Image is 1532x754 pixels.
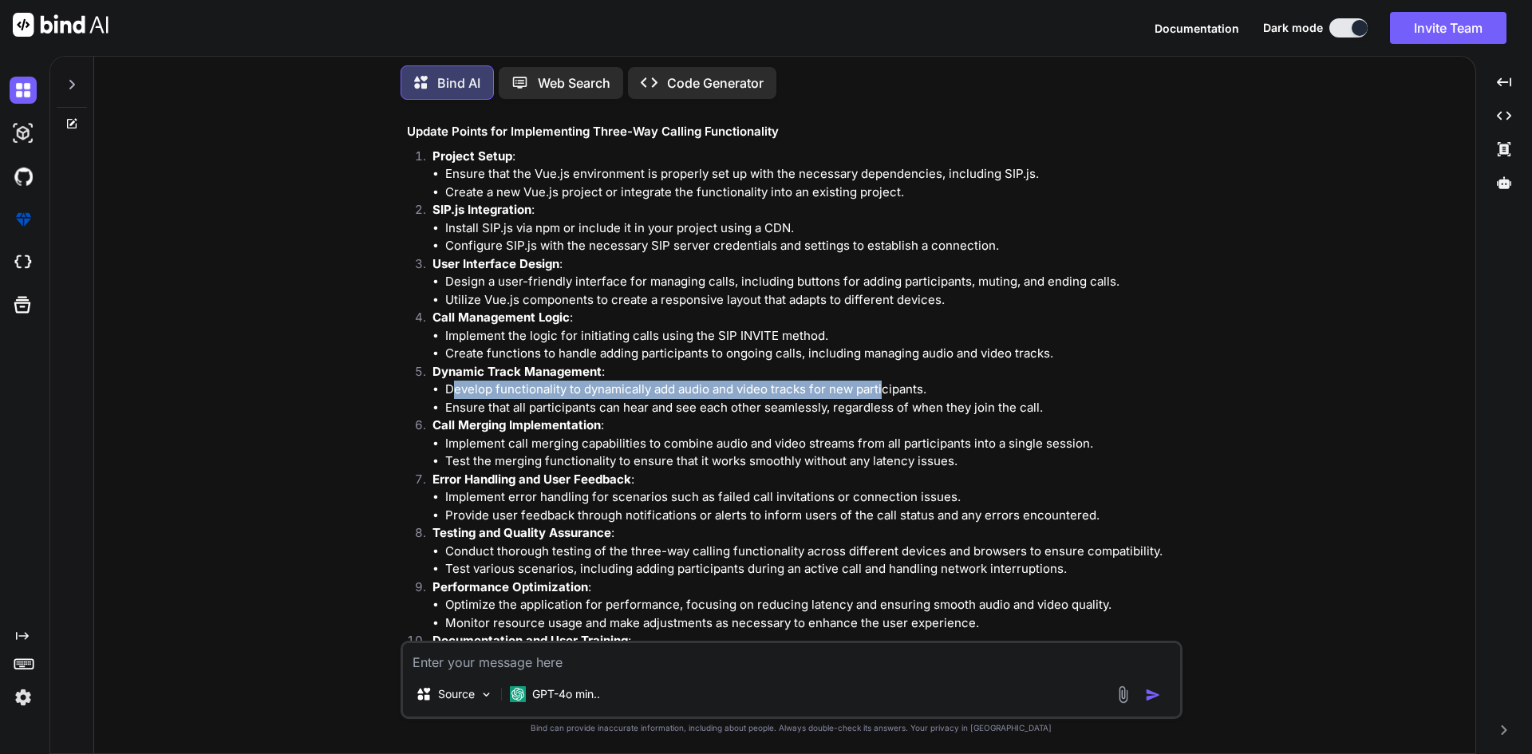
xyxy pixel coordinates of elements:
[510,686,526,702] img: GPT-4o mini
[432,148,512,164] strong: Project Setup
[1145,687,1161,703] img: icon
[432,255,1179,274] p: :
[10,120,37,147] img: darkAi-studio
[10,206,37,233] img: premium
[432,524,1179,543] p: :
[445,543,1179,561] li: Conduct thorough testing of the three-way calling functionality across different devices and brow...
[10,684,37,711] img: settings
[1155,20,1239,37] button: Documentation
[538,73,610,93] p: Web Search
[432,256,559,271] strong: User Interface Design
[1114,685,1132,704] img: attachment
[445,237,1179,255] li: Configure SIP.js with the necessary SIP server credentials and settings to establish a connection.
[445,273,1179,291] li: Design a user-friendly interface for managing calls, including buttons for adding participants, m...
[432,363,1179,381] p: :
[445,345,1179,363] li: Create functions to handle adding participants to ongoing calls, including managing audio and vid...
[432,202,531,217] strong: SIP.js Integration
[445,560,1179,578] li: Test various scenarios, including adding participants during an active call and handling network ...
[1155,22,1239,35] span: Documentation
[445,327,1179,345] li: Implement the logic for initiating calls using the SIP INVITE method.
[445,452,1179,471] li: Test the merging functionality to ensure that it works smoothly without any latency issues.
[437,73,480,93] p: Bind AI
[445,507,1179,525] li: Provide user feedback through notifications or alerts to inform users of the call status and any ...
[432,148,1179,166] p: :
[13,13,109,37] img: Bind AI
[438,686,475,702] p: Source
[532,686,600,702] p: GPT-4o min..
[445,165,1179,184] li: Ensure that the Vue.js environment is properly set up with the necessary dependencies, including ...
[667,73,764,93] p: Code Generator
[407,123,1179,141] h3: Update Points for Implementing Three-Way Calling Functionality
[445,291,1179,310] li: Utilize Vue.js components to create a responsive layout that adapts to different devices.
[432,309,1179,327] p: :
[432,525,611,540] strong: Testing and Quality Assurance
[10,163,37,190] img: githubDark
[432,364,602,379] strong: Dynamic Track Management
[445,184,1179,202] li: Create a new Vue.js project or integrate the functionality into an existing project.
[10,249,37,276] img: cloudideIcon
[401,722,1183,734] p: Bind can provide inaccurate information, including about people. Always double-check its answers....
[432,416,1179,435] p: :
[10,77,37,104] img: darkChat
[432,417,601,432] strong: Call Merging Implementation
[432,578,1179,597] p: :
[480,688,493,701] img: Pick Models
[432,471,1179,489] p: :
[445,219,1179,238] li: Install SIP.js via npm or include it in your project using a CDN.
[432,633,628,648] strong: Documentation and User Training
[445,488,1179,507] li: Implement error handling for scenarios such as failed call invitations or connection issues.
[432,310,570,325] strong: Call Management Logic
[445,381,1179,399] li: Develop functionality to dynamically add audio and video tracks for new participants.
[1390,12,1506,44] button: Invite Team
[445,435,1179,453] li: Implement call merging capabilities to combine audio and video streams from all participants into...
[432,472,631,487] strong: Error Handling and User Feedback
[432,632,1179,650] p: :
[445,596,1179,614] li: Optimize the application for performance, focusing on reducing latency and ensuring smooth audio ...
[432,201,1179,219] p: :
[432,579,588,594] strong: Performance Optimization
[445,614,1179,633] li: Monitor resource usage and make adjustments as necessary to enhance the user experience.
[445,399,1179,417] li: Ensure that all participants can hear and see each other seamlessly, regardless of when they join...
[1263,20,1323,36] span: Dark mode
